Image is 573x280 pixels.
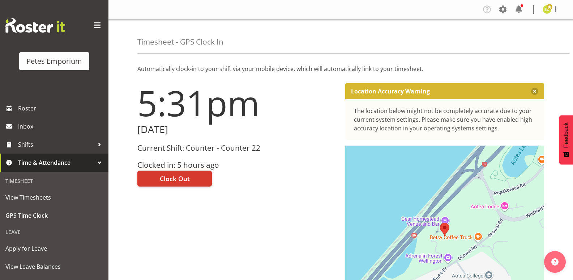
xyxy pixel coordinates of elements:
[354,106,536,133] div: The location below might not be completely accurate due to your current system settings. Please m...
[18,139,94,150] span: Shifts
[5,210,103,221] span: GPS Time Clock
[137,171,212,187] button: Clock Out
[543,5,551,14] img: emma-croft7499.jpg
[18,157,94,168] span: Time & Attendance
[5,243,103,254] span: Apply for Leave
[26,56,82,67] div: Petes Emporium
[563,122,569,148] span: Feedback
[2,239,107,258] a: Apply for Leave
[18,103,105,114] span: Roster
[137,64,544,73] p: Automatically clock-in to your shift via your mobile device, which will automatically link to you...
[5,18,65,33] img: Rosterit website logo
[531,88,538,95] button: Close message
[2,258,107,276] a: View Leave Balances
[351,88,430,95] p: Location Accuracy Warning
[2,174,107,188] div: Timesheet
[137,161,337,169] h3: Clocked in: 5 hours ago
[2,188,107,206] a: View Timesheets
[2,206,107,225] a: GPS Time Clock
[559,115,573,164] button: Feedback - Show survey
[137,144,337,152] h3: Current Shift: Counter - Counter 22
[551,258,559,266] img: help-xxl-2.png
[137,38,223,46] h4: Timesheet - GPS Clock In
[5,261,103,272] span: View Leave Balances
[160,174,190,183] span: Clock Out
[18,121,105,132] span: Inbox
[5,192,103,203] span: View Timesheets
[2,225,107,239] div: Leave
[137,124,337,135] h2: [DATE]
[137,83,337,122] h1: 5:31pm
